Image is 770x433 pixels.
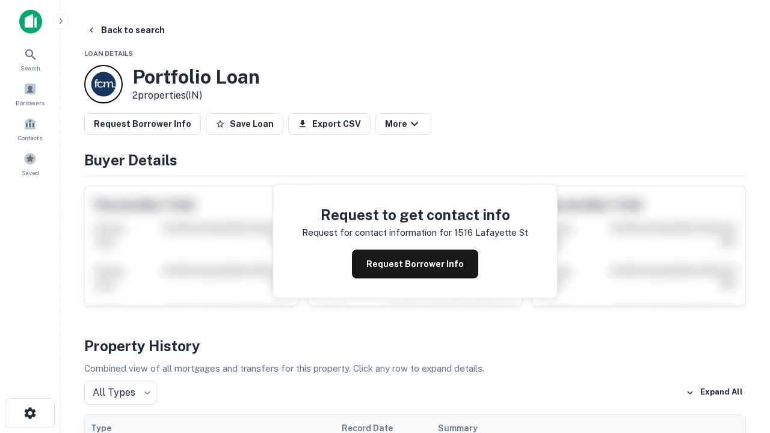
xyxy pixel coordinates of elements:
p: Combined view of all mortgages and transfers for this property. Click any row to expand details. [84,361,746,376]
button: Back to search [82,19,170,41]
a: Borrowers [4,78,57,110]
h3: Portfolio Loan [132,66,260,88]
img: capitalize-icon.png [19,10,42,34]
span: Search [20,63,40,73]
a: Contacts [4,112,57,145]
span: Borrowers [16,98,45,108]
span: Contacts [18,133,42,143]
p: 2 properties (IN) [132,88,260,103]
span: Saved [22,168,39,177]
button: Expand All [683,384,746,402]
button: Export CSV [288,113,371,135]
a: Saved [4,147,57,180]
p: Request for contact information for [302,226,452,240]
button: More [375,113,431,135]
span: Loan Details [84,50,133,57]
button: Request Borrower Info [84,113,201,135]
button: Request Borrower Info [352,250,478,278]
button: Save Loan [206,113,283,135]
h4: Request to get contact info [302,204,528,226]
div: All Types [84,381,156,405]
h4: Buyer Details [84,149,746,171]
p: 1516 lafayette st [454,226,528,240]
iframe: Chat Widget [710,337,770,395]
a: Search [4,43,57,75]
h4: Property History [84,335,746,357]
